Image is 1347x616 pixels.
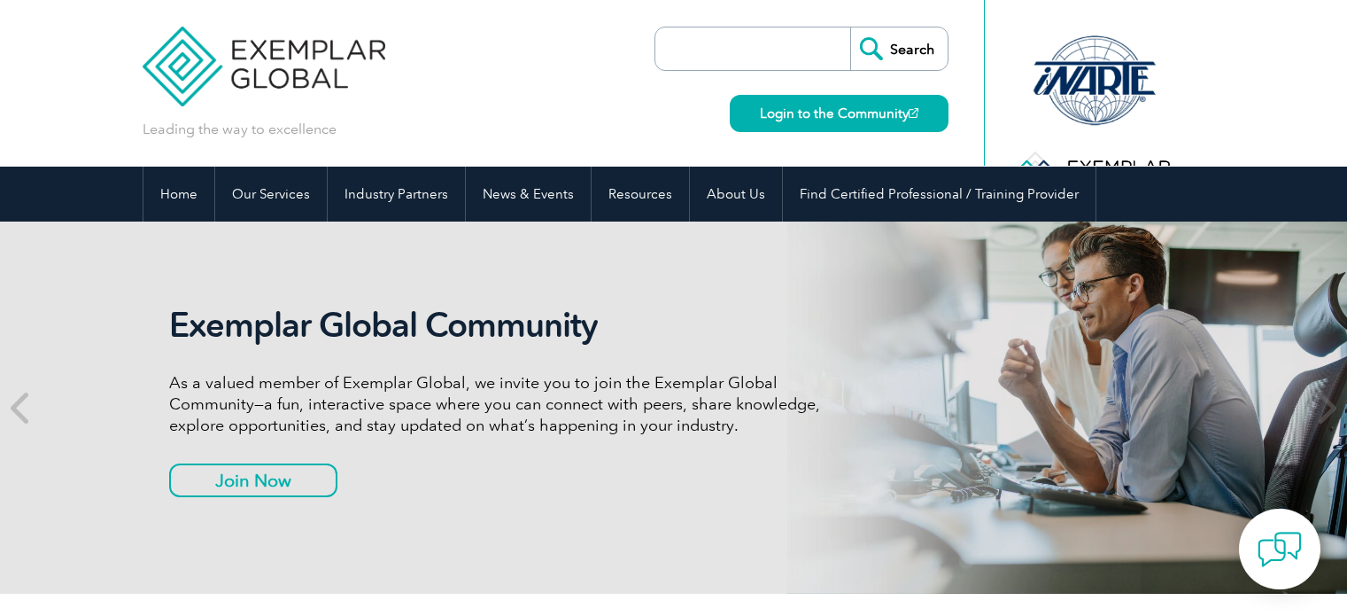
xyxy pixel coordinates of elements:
a: Industry Partners [328,167,465,222]
h2: Exemplar Global Community [169,305,833,346]
a: Find Certified Professional / Training Provider [783,167,1095,222]
img: open_square.png [909,108,918,118]
a: Our Services [215,167,327,222]
img: contact-chat.png [1258,527,1302,572]
a: About Us [690,167,782,222]
input: Search [850,27,948,70]
a: Home [143,167,214,222]
a: Resources [592,167,689,222]
p: Leading the way to excellence [143,120,337,139]
a: Join Now [169,464,337,497]
p: As a valued member of Exemplar Global, we invite you to join the Exemplar Global Community—a fun,... [169,372,833,436]
a: News & Events [466,167,591,222]
a: Login to the Community [730,95,948,132]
